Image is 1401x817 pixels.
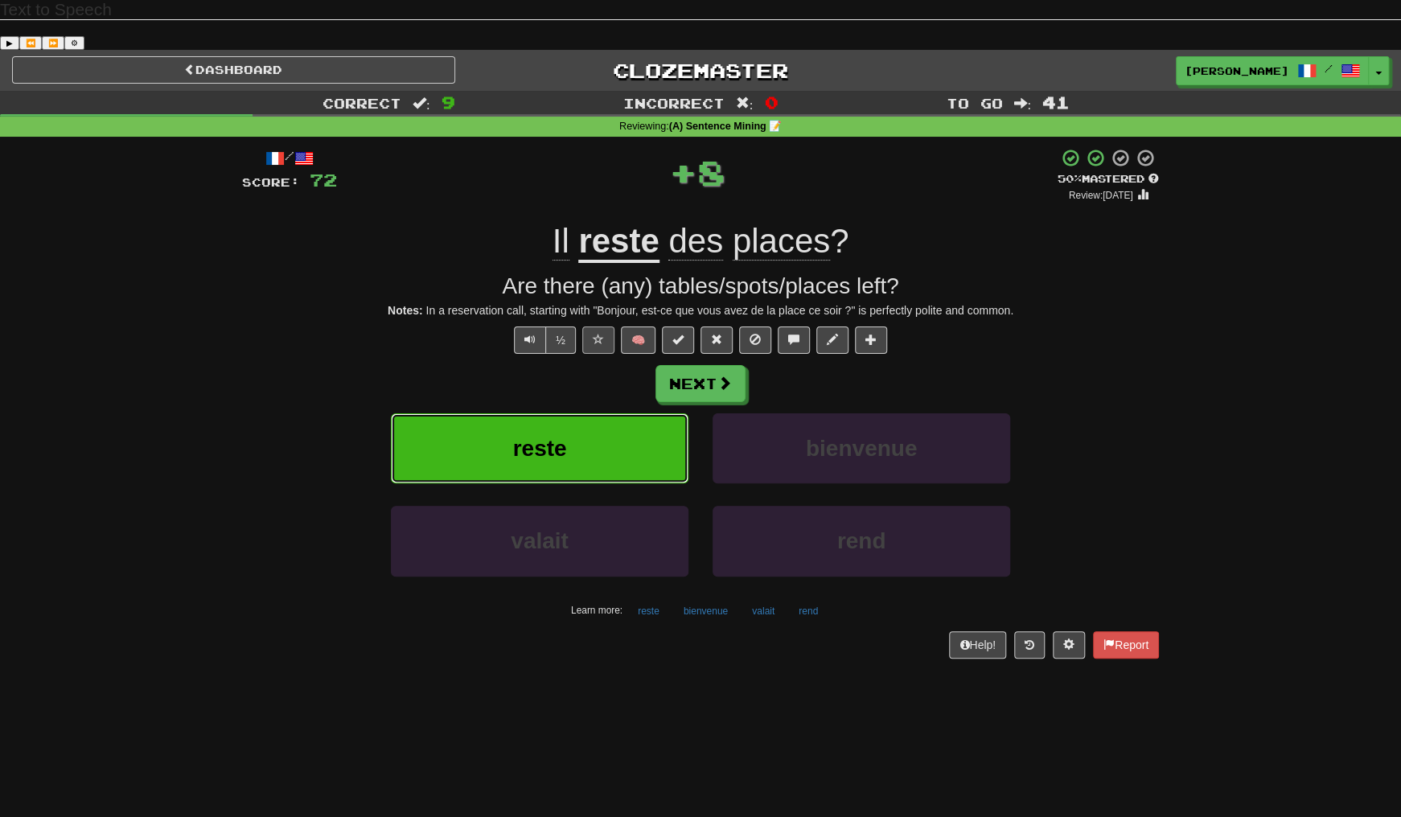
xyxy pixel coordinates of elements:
[1058,172,1159,187] div: Mastered
[1093,631,1159,659] button: Report
[42,36,64,50] button: Forward
[553,222,569,261] span: Il
[413,96,430,110] span: :
[514,326,546,354] button: Play sentence audio (ctl+space)
[713,506,1010,576] button: rend
[668,222,723,261] span: des
[790,599,827,623] button: rend
[1325,63,1333,74] span: /
[662,326,694,354] button: Set this sentence to 100% Mastered (alt+m)
[949,631,1006,659] button: Help!
[12,56,455,84] a: Dashboard
[582,326,614,354] button: Favorite sentence (alt+f)
[442,92,455,112] span: 9
[655,365,746,402] button: Next
[739,326,771,354] button: Ignore sentence (alt+i)
[1013,96,1031,110] span: :
[713,413,1010,483] button: bienvenue
[242,270,1159,302] div: Are there (any) tables/spots/places left?
[736,96,754,110] span: :
[310,170,337,190] span: 72
[669,121,783,132] strong: (A) Sentence Mining 📝
[1058,172,1082,185] span: 50 %
[621,326,655,354] button: 🧠
[479,56,922,84] a: Clozemaster
[733,222,830,261] span: places
[743,599,783,623] button: valait
[323,95,401,111] span: Correct
[64,36,84,50] button: Settings
[1042,92,1070,112] span: 41
[675,599,737,623] button: bienvenue
[697,152,725,192] span: 8
[545,326,576,354] button: ½
[571,605,622,616] small: Learn more:
[388,304,423,317] strong: Notes:
[391,413,688,483] button: reste
[242,302,1159,318] div: In a reservation call, starting with "Bonjour, est-ce que vous avez de la place ce soir ?" is per...
[778,326,810,354] button: Discuss sentence (alt+u)
[700,326,733,354] button: Reset to 0% Mastered (alt+r)
[578,222,659,263] u: reste
[242,175,300,189] span: Score:
[513,436,567,461] span: reste
[855,326,887,354] button: Add to collection (alt+a)
[623,95,725,111] span: Incorrect
[1176,56,1369,85] a: [PERSON_NAME] /
[391,506,688,576] button: valait
[511,528,569,553] span: valait
[659,222,849,260] span: ?
[1014,631,1045,659] button: Round history (alt+y)
[806,436,917,461] span: bienvenue
[816,326,848,354] button: Edit sentence (alt+d)
[837,528,886,553] span: rend
[669,148,697,196] span: +
[19,36,42,50] button: Previous
[764,92,778,112] span: 0
[629,599,668,623] button: reste
[242,148,337,168] div: /
[1069,190,1133,201] small: Review: [DATE]
[511,326,576,354] div: Text-to-speech controls
[946,95,1002,111] span: To go
[1185,64,1289,78] span: [PERSON_NAME]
